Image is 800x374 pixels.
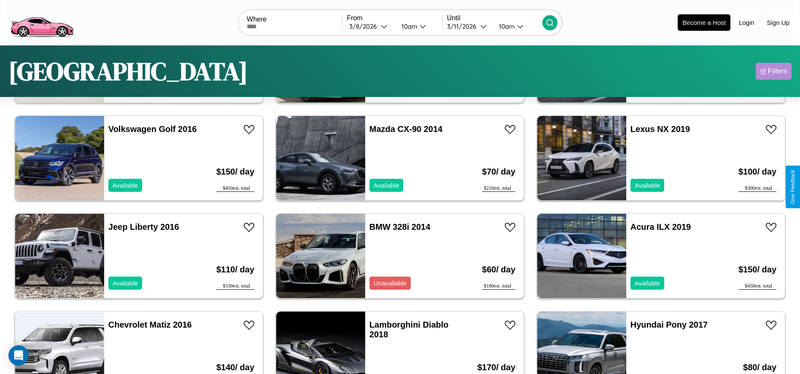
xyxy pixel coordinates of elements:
h3: $ 150 / day [216,159,254,185]
button: 3/8/2026 [347,22,394,31]
button: Login [735,15,759,30]
div: $ 330 est. total [216,283,254,290]
div: 3 / 8 / 2026 [349,22,381,30]
a: BMW 328i 2014 [369,222,431,231]
label: From [347,14,442,22]
a: Lexus NX 2019 [630,124,690,134]
button: 10am [395,22,442,31]
button: Sign Up [763,15,794,30]
div: 3 / 11 / 2026 [447,22,480,30]
p: Available [113,180,138,191]
a: Chevrolet Matiz 2016 [108,320,192,329]
label: Until [447,14,542,22]
div: $ 210 est. total [482,185,515,192]
a: Volkswagen Golf 2016 [108,124,197,134]
p: Available [113,277,138,289]
a: Jeep Liberty 2016 [108,222,179,231]
div: 10am [397,22,420,30]
label: Where [247,16,342,23]
div: 10am [495,22,517,30]
h3: $ 150 / day [738,256,776,283]
h1: [GEOGRAPHIC_DATA] [8,54,248,89]
p: Unavailable [374,277,407,289]
a: Mazda CX-90 2014 [369,124,442,134]
button: Filters [756,63,792,80]
a: Hyundai Pony 2017 [630,320,708,329]
h3: $ 110 / day [216,256,254,283]
div: Filters [768,67,787,75]
h3: $ 100 / day [738,159,776,185]
img: logo [6,4,77,39]
a: Acura ILX 2019 [630,222,691,231]
p: Available [635,277,660,289]
h3: $ 60 / day [482,256,515,283]
div: $ 300 est. total [738,185,776,192]
button: Become a Host [678,14,730,31]
a: Lamborghini Diablo 2018 [369,320,449,339]
p: Available [374,180,399,191]
h3: $ 70 / day [482,159,515,185]
div: $ 450 est. total [216,185,254,192]
div: Give Feedback [790,170,796,204]
p: Available [635,180,660,191]
div: Open Intercom Messenger [8,345,29,366]
button: 10am [492,22,542,31]
div: $ 180 est. total [482,283,515,290]
div: $ 450 est. total [738,283,776,290]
